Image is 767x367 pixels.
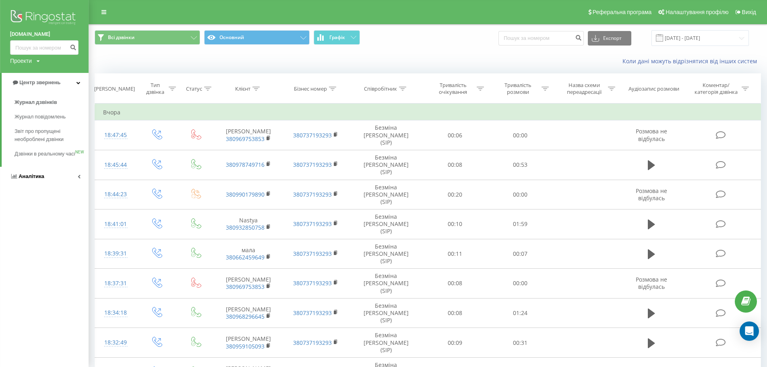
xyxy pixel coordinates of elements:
[226,224,265,231] a: 380932850758
[666,9,728,15] span: Налаштування профілю
[349,269,422,299] td: Безміна [PERSON_NAME] (SIP)
[226,342,265,350] a: 380959105093
[226,191,265,198] a: 380990179890
[329,35,345,40] span: Графік
[10,57,32,65] div: Проекти
[215,239,282,269] td: мала
[226,253,265,261] a: 380662459649
[293,339,332,346] a: 380737193293
[422,298,487,328] td: 00:08
[314,30,360,45] button: Графік
[293,250,332,257] a: 380737193293
[226,161,265,168] a: 380978749716
[235,85,250,92] div: Клієнт
[422,269,487,299] td: 00:08
[293,279,332,287] a: 380737193293
[103,305,128,321] div: 18:34:18
[488,269,552,299] td: 00:00
[94,85,135,92] div: [PERSON_NAME]
[2,73,89,92] a: Центр звернень
[103,187,128,202] div: 18:44:23
[215,120,282,150] td: [PERSON_NAME]
[422,328,487,358] td: 00:09
[422,209,487,239] td: 00:10
[349,298,422,328] td: Безміна [PERSON_NAME] (SIP)
[19,173,44,179] span: Аналiтика
[349,239,422,269] td: Безміна [PERSON_NAME] (SIP)
[293,309,332,317] a: 380737193293
[293,131,332,139] a: 380737193293
[593,9,652,15] span: Реферальна програма
[422,120,487,150] td: 00:06
[488,209,552,239] td: 01:59
[422,180,487,209] td: 00:20
[740,321,759,341] div: Open Intercom Messenger
[186,85,202,92] div: Статус
[293,220,332,228] a: 380737193293
[628,85,679,92] div: Аудіозапис розмови
[14,124,89,147] a: Звіт про пропущені необроблені дзвінки
[349,328,422,358] td: Безміна [PERSON_NAME] (SIP)
[622,57,761,65] a: Коли дані можуть відрізнятися вiд інших систем
[488,120,552,150] td: 00:00
[10,30,79,38] a: [DOMAIN_NAME]
[349,120,422,150] td: Безміна [PERSON_NAME] (SIP)
[226,283,265,290] a: 380969753853
[103,157,128,173] div: 18:45:44
[103,216,128,232] div: 18:41:01
[636,127,667,142] span: Розмова не відбулась
[226,135,265,143] a: 380969753853
[488,239,552,269] td: 00:07
[364,85,397,92] div: Співробітник
[215,328,282,358] td: [PERSON_NAME]
[432,82,475,95] div: Тривалість очікування
[294,85,327,92] div: Бізнес номер
[588,31,631,46] button: Експорт
[293,191,332,198] a: 380737193293
[693,82,740,95] div: Коментар/категорія дзвінка
[349,209,422,239] td: Безміна [PERSON_NAME] (SIP)
[422,239,487,269] td: 00:11
[95,104,761,120] td: Вчора
[488,150,552,180] td: 00:53
[496,82,540,95] div: Тривалість розмови
[636,276,667,290] span: Розмова не відбулась
[10,40,79,55] input: Пошук за номером
[103,127,128,143] div: 18:47:45
[14,95,89,110] a: Журнал дзвінків
[488,180,552,209] td: 00:00
[144,82,167,95] div: Тип дзвінка
[498,31,584,46] input: Пошук за номером
[422,150,487,180] td: 00:08
[14,113,66,121] span: Журнал повідомлень
[563,82,606,95] div: Назва схеми переадресації
[103,276,128,291] div: 18:37:31
[215,209,282,239] td: Nastya
[742,9,756,15] span: Вихід
[204,30,310,45] button: Основний
[103,335,128,350] div: 18:32:49
[103,246,128,261] div: 18:39:31
[226,313,265,320] a: 380968296645
[14,150,75,158] span: Дзвінки в реальному часі
[14,147,89,161] a: Дзвінки в реальному часіNEW
[108,34,134,41] span: Всі дзвінки
[19,79,60,85] span: Центр звернень
[95,30,200,45] button: Всі дзвінки
[14,110,89,124] a: Журнал повідомлень
[215,298,282,328] td: [PERSON_NAME]
[10,8,79,28] img: Ringostat logo
[636,187,667,202] span: Розмова не відбулась
[488,328,552,358] td: 00:31
[14,98,57,106] span: Журнал дзвінків
[349,150,422,180] td: Безміна [PERSON_NAME] (SIP)
[488,298,552,328] td: 01:24
[293,161,332,168] a: 380737193293
[215,269,282,299] td: [PERSON_NAME]
[349,180,422,209] td: Безміна [PERSON_NAME] (SIP)
[14,127,85,143] span: Звіт про пропущені необроблені дзвінки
